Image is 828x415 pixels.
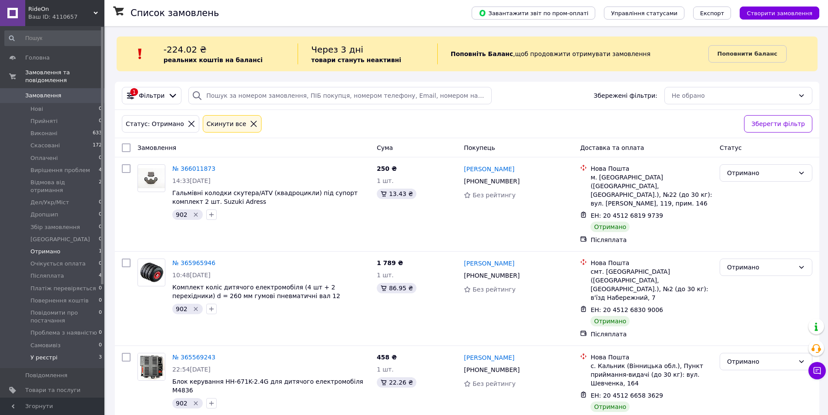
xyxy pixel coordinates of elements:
[164,44,207,55] span: -224.02 ₴
[377,144,393,151] span: Cума
[708,45,787,63] a: Поповнити баланс
[93,129,102,137] span: 633
[99,354,102,362] span: 3
[192,211,199,218] svg: Видалити мітку
[473,380,516,387] span: Без рейтингу
[590,353,713,362] div: Нова Пошта
[377,165,397,172] span: 250 ₴
[176,305,188,312] span: 902
[740,7,819,20] button: Створити замовлення
[172,354,215,361] a: № 365569243
[464,353,514,362] a: [PERSON_NAME]
[131,8,219,18] h1: Список замовлень
[311,56,401,63] b: товари стануть неактивні
[205,119,248,129] div: Cкинути все
[611,10,677,17] span: Управління статусами
[99,105,102,113] span: 0
[590,212,663,219] span: ЕН: 20 4512 6819 9739
[377,272,394,279] span: 1 шт.
[99,260,102,268] span: 0
[30,211,58,219] span: Дропшип
[137,353,165,381] a: Фото товару
[727,357,794,366] div: Отримано
[99,199,102,206] span: 0
[137,164,165,192] a: Фото товару
[30,223,80,231] span: Збір замовлення
[30,354,57,362] span: У реєстрі
[30,166,90,174] span: Вирішення проблем
[28,13,104,21] div: Ваш ID: 4110657
[138,261,165,284] img: Фото товару
[693,7,731,20] button: Експорт
[30,236,90,243] span: [GEOGRAPHIC_DATA]
[720,144,742,151] span: Статус
[727,168,794,178] div: Отримано
[30,329,97,337] span: Проблема з наявністю
[604,7,684,20] button: Управління статусами
[25,386,80,394] span: Товари та послуги
[30,248,60,256] span: Отримано
[377,189,416,199] div: 13.43 ₴
[188,87,491,104] input: Пошук за номером замовлення, ПІБ покупця, номером телефону, Email, номером накладної
[28,5,94,13] span: RideOn
[30,179,99,194] span: Відмова від отримання
[462,269,521,282] div: [PHONE_NUMBER]
[172,259,215,266] a: № 365965946
[139,91,164,100] span: Фільтри
[138,168,165,189] img: Фото товару
[30,142,60,149] span: Скасовані
[700,10,724,17] span: Експорт
[99,179,102,194] span: 2
[25,54,50,62] span: Головна
[99,342,102,349] span: 0
[717,50,778,57] b: Поповнити баланс
[479,9,588,17] span: Завантажити звіт по пром-оплаті
[172,378,363,394] a: Блок керування HH-671K-2.4G для дитячого електромобіля M4836
[137,144,176,151] span: Замовлення
[462,364,521,376] div: [PHONE_NUMBER]
[590,330,713,339] div: Післяплата
[590,402,630,412] div: Отримано
[377,283,416,293] div: 86.95 ₴
[437,43,708,64] div: , щоб продовжити отримувати замовлення
[99,211,102,219] span: 0
[580,144,644,151] span: Доставка та оплата
[30,129,57,137] span: Виконані
[377,377,416,388] div: 22.26 ₴
[172,284,340,299] a: Комплект коліс дитячого електромобіля (4 шт + 2 перехідники) d = 260 мм гумові пневматичні вал 12
[134,47,147,60] img: :exclamation:
[593,91,657,100] span: Збережені фільтри:
[30,297,89,305] span: Повернення коштів
[25,69,104,84] span: Замовлення та повідомлення
[590,222,630,232] div: Отримано
[164,56,263,63] b: реальних коштів на балансі
[172,189,358,205] a: Гальмівні колодки скутера/ATV (квадроцикли) під супорт комплект 2 шт. Suzuki Adress
[99,297,102,305] span: 0
[472,7,595,20] button: Завантажити звіт по пром-оплаті
[30,105,43,113] span: Нові
[99,223,102,231] span: 0
[99,154,102,162] span: 0
[377,259,403,266] span: 1 789 ₴
[464,259,514,268] a: [PERSON_NAME]
[99,166,102,174] span: 4
[590,173,713,208] div: м. [GEOGRAPHIC_DATA] ([GEOGRAPHIC_DATA], [GEOGRAPHIC_DATA].), №22 (до 30 кг): вул. [PERSON_NAME],...
[672,91,794,100] div: Не обрано
[30,272,64,280] span: Післяплата
[590,316,630,326] div: Отримано
[25,92,61,100] span: Замовлення
[124,119,186,129] div: Статус: Отримано
[473,286,516,293] span: Без рейтингу
[30,154,58,162] span: Оплачені
[590,306,663,313] span: ЕН: 20 4512 6830 9006
[751,119,805,129] span: Зберегти фільтр
[464,165,514,173] a: [PERSON_NAME]
[590,236,713,244] div: Післяплата
[192,305,199,312] svg: Видалити мітку
[377,354,397,361] span: 458 ₴
[377,177,394,184] span: 1 шт.
[30,309,99,325] span: Повідомити про постачання
[99,117,102,125] span: 0
[30,260,86,268] span: Очікується оплата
